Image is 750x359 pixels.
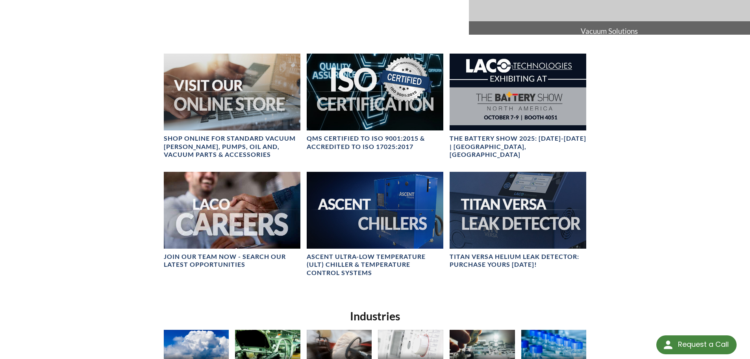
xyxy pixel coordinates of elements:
h4: Ascent Ultra-Low Temperature (ULT) Chiller & Temperature Control Systems [307,253,443,277]
a: Ascent Chiller ImageAscent Ultra-Low Temperature (ULT) Chiller & Temperature Control Systems [307,172,443,277]
h4: SHOP ONLINE FOR STANDARD VACUUM [PERSON_NAME], PUMPS, OIL AND, VACUUM PARTS & ACCESSORIES [164,134,300,159]
h4: QMS CERTIFIED to ISO 9001:2015 & Accredited to ISO 17025:2017 [307,134,443,151]
div: Request a Call [678,335,729,353]
h2: Industries [161,309,590,324]
div: Request a Call [656,335,737,354]
h4: The Battery Show 2025: [DATE]-[DATE] | [GEOGRAPHIC_DATA], [GEOGRAPHIC_DATA] [450,134,586,159]
a: Join our team now - SEARCH OUR LATEST OPPORTUNITIES [164,172,300,269]
a: The Battery Show 2025: Oct 7-9 | Detroit, MIThe Battery Show 2025: [DATE]-[DATE] | [GEOGRAPHIC_DA... [450,54,586,159]
a: ISO Certification headerQMS CERTIFIED to ISO 9001:2015 & Accredited to ISO 17025:2017 [307,54,443,151]
h4: TITAN VERSA Helium Leak Detector: Purchase Yours [DATE]! [450,253,586,269]
a: TITAN VERSA bannerTITAN VERSA Helium Leak Detector: Purchase Yours [DATE]! [450,172,586,269]
h4: Join our team now - SEARCH OUR LATEST OPPORTUNITIES [164,253,300,269]
a: Visit Our Online Store headerSHOP ONLINE FOR STANDARD VACUUM [PERSON_NAME], PUMPS, OIL AND, VACUU... [164,54,300,159]
span: Vacuum Solutions [469,21,750,41]
img: round button [662,339,674,351]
